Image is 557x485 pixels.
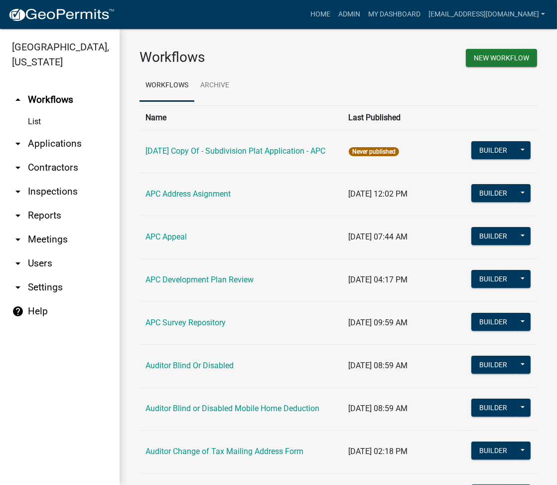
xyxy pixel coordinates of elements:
button: New Workflow [466,49,537,67]
a: [EMAIL_ADDRESS][DOMAIN_NAME] [424,5,549,24]
span: [DATE] 07:44 AM [349,232,408,242]
a: APC Survey Repository [145,318,226,327]
span: [DATE] 08:59 AM [349,361,408,370]
a: Admin [334,5,364,24]
i: arrow_drop_down [12,162,24,174]
a: APC Appeal [145,232,187,242]
i: arrow_drop_down [12,281,24,293]
button: Builder [471,141,515,159]
button: Builder [471,227,515,245]
span: [DATE] 04:17 PM [349,275,408,284]
span: [DATE] 02:18 PM [349,447,408,456]
i: arrow_drop_down [12,186,24,198]
h3: Workflows [139,49,331,66]
i: arrow_drop_down [12,234,24,245]
th: Name [139,105,343,130]
i: arrow_drop_down [12,257,24,269]
button: Builder [471,442,515,460]
a: My Dashboard [364,5,424,24]
i: arrow_drop_down [12,210,24,222]
a: Auditor Blind Or Disabled [145,361,234,370]
a: Auditor Blind or Disabled Mobile Home Deduction [145,404,319,413]
span: [DATE] 08:59 AM [349,404,408,413]
button: Builder [471,313,515,331]
span: [DATE] 12:02 PM [349,189,408,199]
button: Builder [471,184,515,202]
th: Last Published [343,105,465,130]
span: Never published [349,147,399,156]
a: APC Development Plan Review [145,275,254,284]
button: Builder [471,399,515,417]
button: Builder [471,270,515,288]
a: Auditor Change of Tax Mailing Address Form [145,447,303,456]
a: Workflows [139,70,194,102]
a: [DATE] Copy Of - Subdivision Plat Application - APC [145,146,325,156]
i: help [12,305,24,317]
span: [DATE] 09:59 AM [349,318,408,327]
a: Home [306,5,334,24]
button: Builder [471,356,515,374]
i: arrow_drop_down [12,138,24,150]
i: arrow_drop_up [12,94,24,106]
a: Archive [194,70,235,102]
a: APC Address Asignment [145,189,231,199]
